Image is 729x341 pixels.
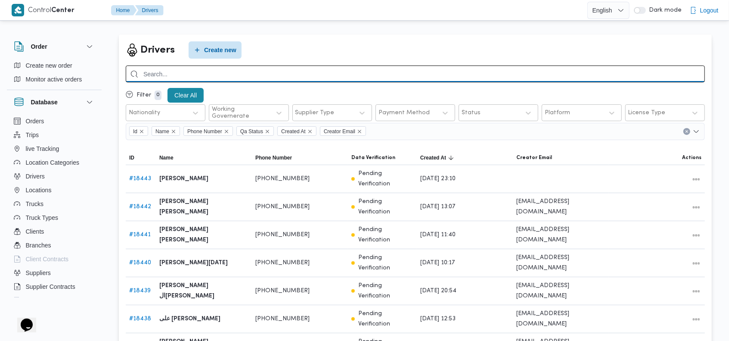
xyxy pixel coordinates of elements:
b: Center [52,7,75,14]
div: Working Governerate [212,106,267,120]
span: [DATE] 23:10 [420,174,456,184]
span: Phone Number [187,127,222,136]
svg: Sorted in descending order [448,154,455,161]
span: [PHONE_NUMBER] [255,174,310,184]
button: Client Contracts [10,252,98,266]
button: ID [126,151,156,165]
span: [EMAIL_ADDRESS][DOMAIN_NAME] [516,281,605,301]
b: [PERSON_NAME] [159,174,208,184]
span: Created At [281,127,306,136]
button: All actions [691,258,701,269]
button: Remove Created At from selection in this group [307,129,313,134]
span: Devices [26,295,47,306]
span: Name [152,126,180,136]
span: Phone Number [255,154,292,161]
span: Client Contracts [26,254,69,264]
button: Supplier Contracts [10,280,98,294]
span: [DATE] 20:54 [420,286,456,296]
span: Location Categories [26,157,80,168]
b: [PERSON_NAME] [PERSON_NAME] [159,225,248,245]
button: Suppliers [10,266,98,280]
button: Devices [10,294,98,307]
b: على [PERSON_NAME] [159,314,220,324]
div: Platform [545,109,570,116]
span: Trucks [26,199,43,209]
p: Pending Verification [358,253,413,273]
b: [PERSON_NAME] ال[PERSON_NAME] [159,281,248,301]
h3: Database [31,97,58,107]
button: Locations [10,183,98,197]
button: Phone Number [252,151,348,165]
span: Trips [26,130,39,140]
button: Monitor active orders [10,72,98,86]
div: License Type [628,109,666,116]
button: Create new order [10,59,98,72]
button: Location Categories [10,156,98,169]
a: #18439 [129,288,151,294]
span: Drivers [26,171,45,181]
span: Name [159,154,174,161]
span: [EMAIL_ADDRESS][DOMAIN_NAME] [516,253,605,273]
span: Phone Number [183,126,233,136]
span: Creator Email [320,126,366,136]
a: #18441 [129,232,151,238]
a: #18438 [129,316,151,322]
button: Clear All [168,88,204,103]
button: All actions [691,230,701,241]
p: Pending Verification [358,225,413,245]
span: Clients [26,226,44,237]
h3: Order [31,41,47,52]
span: Dark mode [646,7,682,14]
button: live Tracking [10,142,98,156]
a: #18440 [129,260,151,266]
span: Truck Types [26,213,58,223]
p: Pending Verification [358,281,413,301]
div: Database [7,114,102,301]
button: All actions [691,174,701,185]
button: Trucks [10,197,98,211]
button: Drivers [135,5,164,16]
span: Creator Email [324,127,355,136]
button: Trips [10,128,98,142]
span: Creator Email [516,154,552,161]
span: Actions [682,154,701,161]
div: Payment Method [378,109,430,116]
button: Logout [686,2,722,19]
iframe: chat widget [9,307,36,332]
div: Supplier Type [295,109,335,116]
button: Orders [10,114,98,128]
span: Created At [277,126,316,136]
button: All actions [691,286,701,297]
button: All actions [691,314,701,325]
b: [PERSON_NAME][DATE] [159,258,228,268]
span: [PHONE_NUMBER] [255,286,310,296]
span: Data Verification [351,154,395,161]
span: [EMAIL_ADDRESS][DOMAIN_NAME] [516,225,605,245]
span: Suppliers [26,268,51,278]
span: [EMAIL_ADDRESS][DOMAIN_NAME] [516,309,605,329]
div: Order [7,59,102,90]
img: X8yXhbKr1z7QwAAAABJRU5ErkJggg== [12,4,24,16]
span: ID [129,154,134,161]
button: Truck Types [10,211,98,225]
span: Name [155,127,169,136]
span: Create new [204,45,236,55]
input: Search... [126,66,705,82]
button: Created AtSorted in descending order [417,151,513,165]
span: live Tracking [26,144,59,154]
span: [DATE] 11:40 [420,230,456,240]
button: Open list of options [693,128,700,135]
div: Status [462,109,481,116]
button: Remove Creator Email from selection in this group [357,129,362,134]
span: Created At; Sorted in descending order [420,154,446,161]
span: [DATE] 10:17 [420,258,455,268]
span: Monitor active orders [26,74,82,84]
button: Drivers [10,169,98,183]
span: Id [129,126,148,136]
div: Nationality [129,109,160,116]
span: [DATE] 13:07 [420,202,456,212]
button: Clients [10,225,98,238]
span: Qa Status [236,126,274,136]
a: #18443 [129,176,151,181]
button: Order [14,41,95,52]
